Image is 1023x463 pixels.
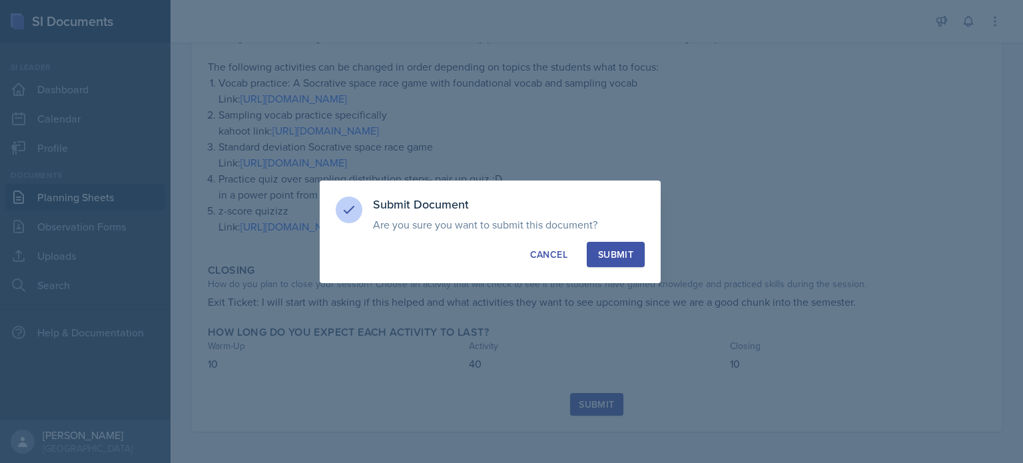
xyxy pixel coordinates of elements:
[587,242,645,267] button: Submit
[519,242,579,267] button: Cancel
[373,218,645,231] p: Are you sure you want to submit this document?
[530,248,567,261] div: Cancel
[598,248,633,261] div: Submit
[373,197,645,213] h3: Submit Document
